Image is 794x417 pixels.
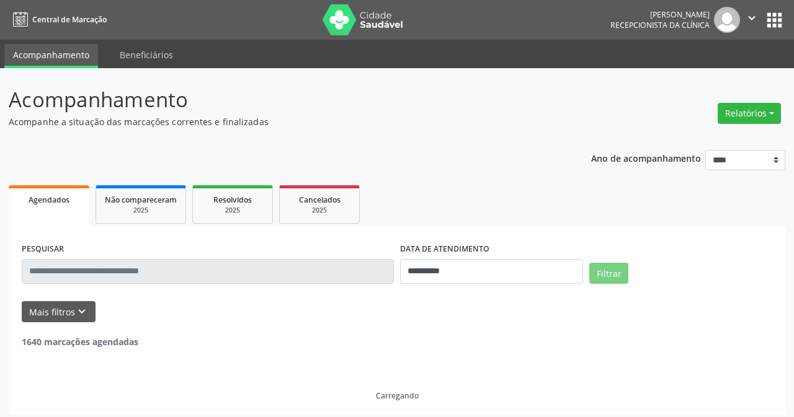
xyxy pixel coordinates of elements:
button: Relatórios [718,103,781,124]
p: Ano de acompanhamento [591,150,701,165]
a: Beneficiários [111,44,182,66]
strong: 1640 marcações agendadas [22,336,138,348]
button: apps [764,9,785,31]
span: Resolvidos [213,195,252,205]
button: Mais filtroskeyboard_arrow_down [22,301,96,323]
label: PESQUISAR [22,240,64,259]
i:  [745,11,759,25]
i: keyboard_arrow_down [75,305,89,318]
button:  [740,7,764,33]
span: Não compareceram [105,195,177,205]
div: 2025 [105,206,177,215]
button: Filtrar [589,263,628,284]
span: Recepcionista da clínica [610,20,710,30]
img: img [714,7,740,33]
span: Cancelados [299,195,341,205]
div: Carregando [376,390,419,401]
div: 2025 [202,206,264,215]
div: 2025 [288,206,350,215]
span: Agendados [29,195,69,205]
p: Acompanhe a situação das marcações correntes e finalizadas [9,115,552,128]
label: DATA DE ATENDIMENTO [400,240,489,259]
span: Central de Marcação [32,14,107,25]
a: Central de Marcação [9,9,107,30]
div: [PERSON_NAME] [610,9,710,20]
a: Acompanhamento [4,44,98,68]
p: Acompanhamento [9,84,552,115]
